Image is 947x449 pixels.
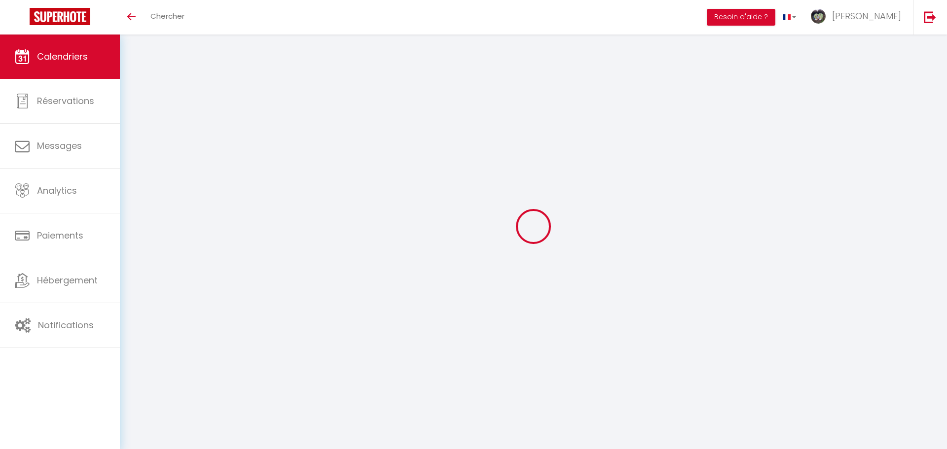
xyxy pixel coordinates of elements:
span: Réservations [37,95,94,107]
span: Analytics [37,184,77,197]
span: Calendriers [37,50,88,63]
span: Hébergement [37,274,98,286]
span: Chercher [150,11,184,21]
span: Paiements [37,229,83,242]
span: [PERSON_NAME] [832,10,901,22]
img: Super Booking [30,8,90,25]
span: Messages [37,139,82,152]
span: Notifications [38,319,94,331]
img: logout [924,11,936,23]
button: Besoin d'aide ? [707,9,775,26]
img: ... [811,9,826,24]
